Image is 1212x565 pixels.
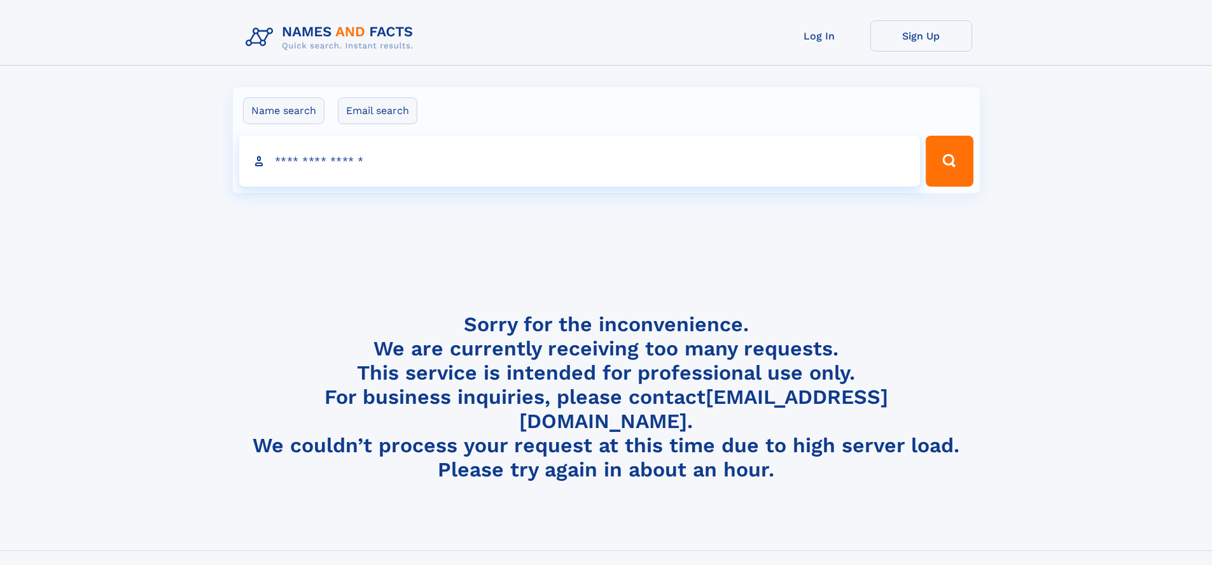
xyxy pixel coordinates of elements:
[239,136,921,187] input: search input
[240,20,424,55] img: Logo Names and Facts
[769,20,870,52] a: Log In
[338,97,417,124] label: Email search
[870,20,972,52] a: Sign Up
[243,97,324,124] label: Name search
[926,136,973,187] button: Search Button
[519,385,888,433] a: [EMAIL_ADDRESS][DOMAIN_NAME]
[240,312,972,482] h4: Sorry for the inconvenience. We are currently receiving too many requests. This service is intend...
